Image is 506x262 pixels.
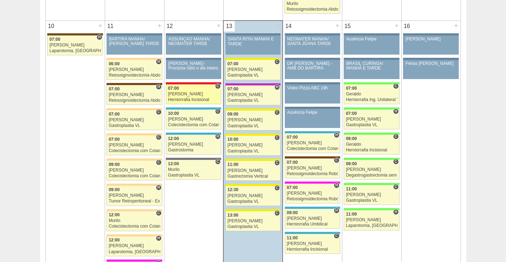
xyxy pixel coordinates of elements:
div: Ausência Felipe [346,37,397,41]
div: BARTIRA MANHÃ/ [PERSON_NAME] TARDE [109,37,160,46]
div: Key: Bartira [107,234,162,236]
div: Geraldo [346,142,397,147]
div: [PERSON_NAME] [228,194,279,198]
a: H 09:00 [PERSON_NAME] Herniorrafia Umbilical [285,209,340,229]
div: Colecistectomia com Colangiografia VL [287,146,338,151]
div: Gastrectomia Vertical [228,174,279,179]
div: Key: Santa Rita [225,184,281,186]
span: 09:00 [109,187,120,192]
div: Retossigmoidectomia Abdominal VL [109,98,160,103]
span: Consultório [274,59,280,65]
div: Colecistectomia com Colangiografia VL [109,149,160,153]
a: H 09:00 [PERSON_NAME] Tumor Retroperitoneal - Exerese [107,186,162,206]
div: Key: Vitória [166,158,221,160]
div: Colecistectomia com Colangiografia VL [168,123,219,127]
a: C 12:00 Murilo Colecistectomia com Colangiografia VL [107,211,162,231]
div: [PERSON_NAME] [228,143,279,147]
div: Key: Brasil [344,208,399,210]
a: C 09:00 [PERSON_NAME] Colecistectomia com Colangiografia VL [107,161,162,180]
div: Key: Bartira [107,133,162,135]
span: Consultório [156,210,161,216]
div: Key: Aviso [403,33,458,35]
span: 09:00 [287,210,298,215]
div: Key: Brasil [344,82,399,84]
div: Key: Santa Joana [107,83,162,85]
div: + [157,21,163,30]
a: C 07:00 [PERSON_NAME] Retossigmoidectomia Robótica [285,158,340,178]
div: Retossigmoidectomia Abdominal VL [287,7,338,12]
div: [PERSON_NAME] [228,168,279,173]
div: [PERSON_NAME] [406,37,456,41]
span: 12:00 [168,136,179,141]
div: Herniorrafia Umbilical [287,222,338,227]
span: 07:00 [109,87,120,91]
span: Consultório [274,110,280,115]
div: Key: Bartira [107,209,162,211]
span: 07:00 [287,135,298,140]
div: Key: Brasil [344,133,399,135]
div: Key: Pro Matre [107,260,162,262]
div: 13 [224,21,235,32]
div: Key: Aviso [344,33,399,35]
div: Key: Santa Rita [225,134,281,136]
div: Laparotomia, [GEOGRAPHIC_DATA], Drenagem, Bridas VL [109,250,160,254]
a: BARTIRA MANHÃ/ [PERSON_NAME] TARDE [107,35,162,55]
div: 10 [46,21,57,32]
div: [PERSON_NAME] [49,43,101,48]
a: DR [PERSON_NAME] - AMB DO BARTIRA [285,60,340,79]
span: 07:00 [168,86,179,91]
div: [PERSON_NAME] [346,193,397,197]
div: [PERSON_NAME] [109,244,160,248]
a: C 07:00 [PERSON_NAME] Gastroplastia VL [225,60,281,80]
div: [PERSON_NAME] [109,67,160,72]
span: 07:00 [287,185,298,190]
a: [PERSON_NAME] [403,35,458,55]
a: C 09:00 Geraldo Herniorrafia Incisional [344,135,399,155]
div: + [453,21,459,30]
div: + [334,21,341,30]
div: Key: Bartira [107,58,162,60]
span: 09:00 [228,112,239,117]
span: 10:00 [228,137,239,142]
div: Key: Neomater [285,232,340,234]
div: Key: Aviso [344,58,399,60]
a: H 07:00 [PERSON_NAME] Retossigmoidectomia Robótica [285,184,340,204]
a: H 11:00 [PERSON_NAME] Laparotomia, [GEOGRAPHIC_DATA], Drenagem, Bridas VL [344,210,399,230]
a: C 09:00 [PERSON_NAME] Degastrogastrectomia sem vago [344,160,399,180]
a: C 07:00 Geraldo Herniorrafia Ing. Unilateral VL [344,84,399,104]
div: Retossigmoidectomia Abdominal VL [109,73,160,78]
a: SANTA RITA/ MANHÃ E TARDE [225,35,281,55]
div: [PERSON_NAME] [109,193,160,198]
div: Key: Neomater [285,207,340,209]
span: 13:00 [168,161,179,166]
span: Consultório [215,159,221,165]
div: Gastroplastia VL [228,199,279,204]
div: Key: Santa Rita [225,159,281,161]
span: Hospital [393,108,398,114]
span: Hospital [215,134,221,139]
span: Consultório [156,109,161,115]
div: Ausência Felipe [287,110,338,115]
div: [PERSON_NAME] [168,92,219,96]
div: Key: Bartira [107,158,162,161]
div: Gastroplastia VL [228,98,279,103]
div: [PERSON_NAME] [287,141,338,145]
a: C 11:00 [PERSON_NAME] Gastrectomia Vertical [225,161,281,181]
div: [PERSON_NAME] [228,67,279,72]
div: Gastroplastia VL [346,123,397,127]
span: Hospital [97,34,102,40]
a: Férias [PERSON_NAME] [403,60,458,79]
div: Key: Neomater [285,131,340,133]
div: + [394,21,400,30]
div: Gastroplastia VL [109,123,160,128]
span: 11:00 [346,186,357,191]
div: [PERSON_NAME] [287,166,338,171]
a: C 13:00 [PERSON_NAME] Gastroplastia VL [225,211,281,231]
div: Key: Aviso [285,82,340,84]
div: + [275,21,281,30]
span: 07:00 [228,61,239,66]
div: [PERSON_NAME] [287,241,338,246]
div: [PERSON_NAME] [109,168,160,173]
span: Consultório [393,159,398,165]
a: H 06:00 [PERSON_NAME] Retossigmoidectomia Abdominal VL [107,60,162,80]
